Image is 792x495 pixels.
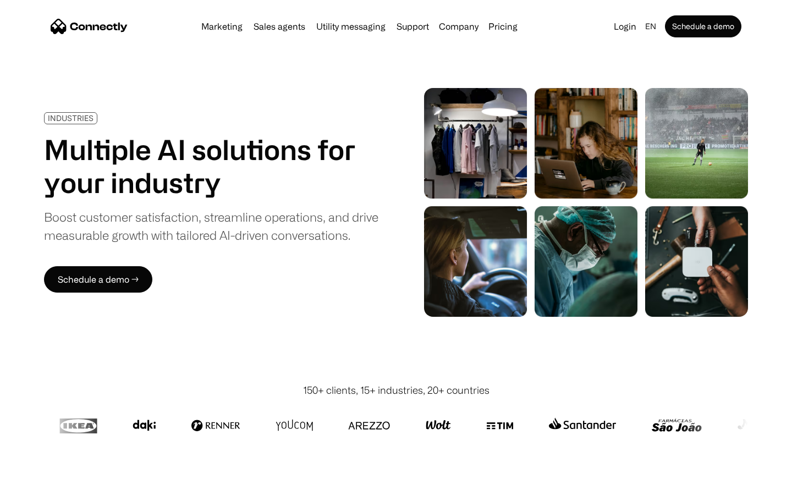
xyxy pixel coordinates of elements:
a: home [51,18,128,35]
h1: Multiple AI solutions for your industry [44,133,378,199]
a: Support [392,22,433,31]
div: Boost customer satisfaction, streamline operations, and drive measurable growth with tailored AI-... [44,208,378,244]
ul: Language list [22,476,66,491]
a: Login [609,19,641,34]
a: Marketing [197,22,247,31]
a: Sales agents [249,22,310,31]
div: en [645,19,656,34]
aside: Language selected: English [11,475,66,491]
div: INDUSTRIES [48,114,94,122]
div: Company [439,19,479,34]
a: Schedule a demo → [44,266,152,293]
div: Company [436,19,482,34]
a: Schedule a demo [665,15,741,37]
div: 150+ clients, 15+ industries, 20+ countries [303,383,490,398]
a: Utility messaging [312,22,390,31]
div: en [641,19,663,34]
a: Pricing [484,22,522,31]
